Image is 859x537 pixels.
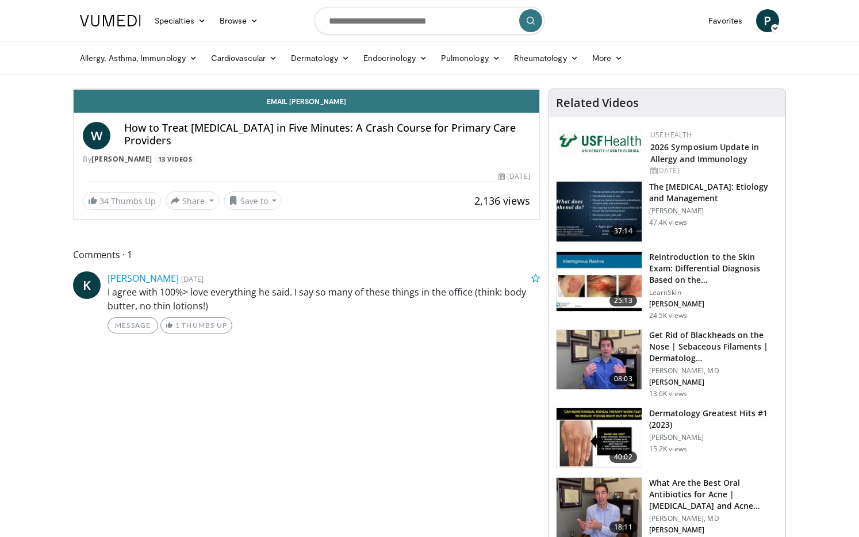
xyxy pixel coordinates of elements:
a: 13 Videos [154,154,196,164]
a: K [73,271,101,299]
h3: Get Rid of Blackheads on the Nose | Sebaceous Filaments | Dermatolog… [649,329,779,364]
a: Email [PERSON_NAME] [74,90,539,113]
a: 37:14 The [MEDICAL_DATA]: Etiology and Management [PERSON_NAME] 47.4K views [556,181,779,242]
img: 167f4955-2110-4677-a6aa-4d4647c2ca19.150x105_q85_crop-smart_upscale.jpg [557,408,642,468]
img: 022c50fb-a848-4cac-a9d8-ea0906b33a1b.150x105_q85_crop-smart_upscale.jpg [557,252,642,312]
a: More [585,47,630,70]
div: [DATE] [498,171,530,182]
button: Save to [224,191,282,210]
span: 37:14 [609,225,637,237]
a: P [756,9,779,32]
a: [PERSON_NAME] [108,272,179,285]
a: 40:02 Dermatology Greatest Hits #1 (2023) [PERSON_NAME] 15.2K views [556,408,779,469]
h3: The [MEDICAL_DATA]: Etiology and Management [649,181,779,204]
p: 47.4K views [649,218,687,227]
span: 2,136 views [474,194,530,208]
input: Search topics, interventions [315,7,544,34]
p: [PERSON_NAME] [649,526,779,535]
p: [PERSON_NAME] [649,300,779,309]
div: By [83,154,530,164]
img: 54dc8b42-62c8-44d6-bda4-e2b4e6a7c56d.150x105_q85_crop-smart_upscale.jpg [557,330,642,390]
small: [DATE] [181,274,204,284]
img: c5af237d-e68a-4dd3-8521-77b3daf9ece4.150x105_q85_crop-smart_upscale.jpg [557,182,642,241]
a: 34 Thumbs Up [83,192,161,210]
p: 15.2K views [649,444,687,454]
p: [PERSON_NAME], MD [649,366,779,375]
a: Pulmonology [434,47,507,70]
button: Share [166,191,219,210]
p: 13.6K views [649,389,687,398]
img: 6ba8804a-8538-4002-95e7-a8f8012d4a11.png.150x105_q85_autocrop_double_scale_upscale_version-0.2.jpg [558,130,645,155]
p: [PERSON_NAME], MD [649,514,779,523]
a: 25:13 Reintroduction to the Skin Exam: Differential Diagnosis Based on the… LearnSkin [PERSON_NAM... [556,251,779,320]
span: 18:11 [609,521,637,533]
a: W [83,122,110,149]
span: 34 [99,195,109,206]
span: 25:13 [609,295,637,306]
h3: What Are the Best Oral Antibiotics for Acne | [MEDICAL_DATA] and Acne… [649,477,779,512]
h4: How to Treat [MEDICAL_DATA] in Five Minutes: A Crash Course for Primary Care Providers [124,122,530,147]
a: USF Health [650,130,692,140]
a: Browse [213,9,266,32]
a: Dermatology [284,47,356,70]
p: [PERSON_NAME] [649,433,779,442]
a: Endocrinology [356,47,434,70]
a: [PERSON_NAME] [91,154,152,164]
a: Allergy, Asthma, Immunology [73,47,204,70]
div: [DATE] [650,166,776,176]
a: 1 Thumbs Up [160,317,232,333]
p: [PERSON_NAME] [649,378,779,387]
h3: Dermatology Greatest Hits #1 (2023) [649,408,779,431]
span: 1 [175,321,180,329]
p: I agree with 100%> love everything he said. I say so many of these things in the office (think: b... [108,285,540,313]
a: Specialties [148,9,213,32]
a: Favorites [701,9,749,32]
a: Cardiovascular [204,47,284,70]
h4: Related Videos [556,96,639,110]
a: 08:03 Get Rid of Blackheads on the Nose | Sebaceous Filaments | Dermatolog… [PERSON_NAME], MD [PE... [556,329,779,398]
a: Message [108,317,158,333]
a: Rheumatology [507,47,585,70]
video-js: Video Player [74,89,539,90]
h3: Reintroduction to the Skin Exam: Differential Diagnosis Based on the… [649,251,779,286]
span: 08:03 [609,373,637,385]
a: 2026 Symposium Update in Allergy and Immunology [650,141,759,164]
img: VuMedi Logo [80,15,141,26]
p: LearnSkin [649,288,779,297]
p: [PERSON_NAME] [649,206,779,216]
span: Comments 1 [73,247,540,262]
span: 40:02 [609,451,637,463]
p: 24.5K views [649,311,687,320]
